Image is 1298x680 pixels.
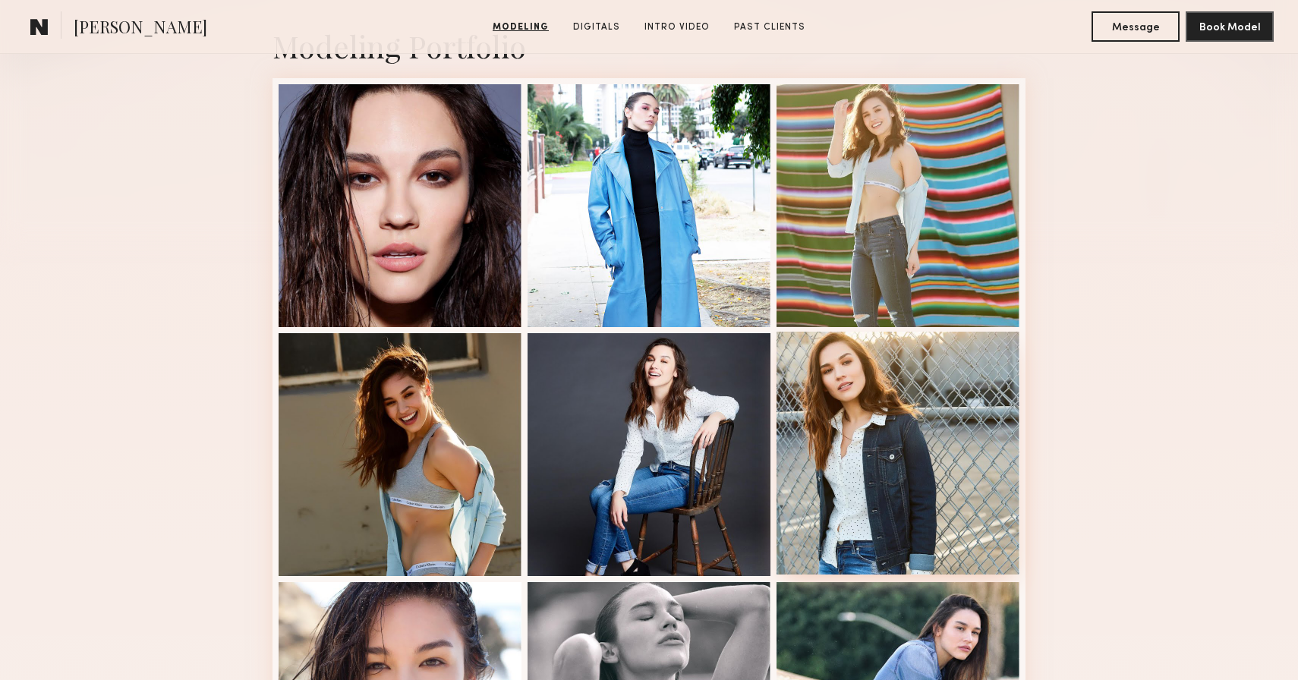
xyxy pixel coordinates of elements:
a: Past Clients [728,20,811,34]
a: Book Model [1186,20,1274,33]
span: [PERSON_NAME] [74,15,207,42]
button: Message [1092,11,1180,42]
a: Digitals [567,20,626,34]
button: Book Model [1186,11,1274,42]
a: Intro Video [638,20,716,34]
a: Modeling [487,20,555,34]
